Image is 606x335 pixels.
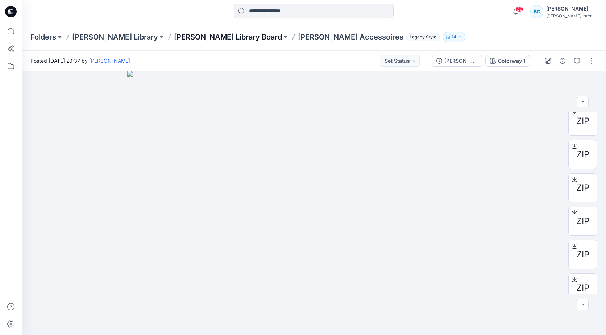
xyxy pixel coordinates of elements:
a: [PERSON_NAME] Library [72,32,158,42]
button: Legacy Style [403,32,440,42]
button: [PERSON_NAME] Accessoires [432,55,482,67]
p: [PERSON_NAME] Accessoires [298,32,403,42]
span: ZIP [576,115,589,128]
span: Posted [DATE] 20:37 by [30,57,130,65]
span: ZIP [576,215,589,228]
div: Colorway 1 [498,57,526,65]
div: [PERSON_NAME] Accessoires [444,57,478,65]
div: [PERSON_NAME] [546,4,597,13]
img: eyJhbGciOiJIUzI1NiIsImtpZCI6IjAiLCJzbHQiOiJzZXMiLCJ0eXAiOiJKV1QifQ.eyJkYXRhIjp7InR5cGUiOiJzdG9yYW... [127,71,501,335]
span: ZIP [576,148,589,161]
span: ZIP [576,281,589,294]
span: ZIP [576,248,589,261]
a: [PERSON_NAME] Library Board [174,32,282,42]
button: 14 [443,32,465,42]
span: 30 [515,6,523,12]
button: Colorway 1 [485,55,530,67]
span: ZIP [576,181,589,194]
a: Folders [30,32,56,42]
div: BC [530,5,543,18]
p: 14 [452,33,456,41]
a: [PERSON_NAME] [89,58,130,64]
span: Legacy Style [406,33,440,41]
button: Details [557,55,568,67]
div: [PERSON_NAME] International [546,13,597,18]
